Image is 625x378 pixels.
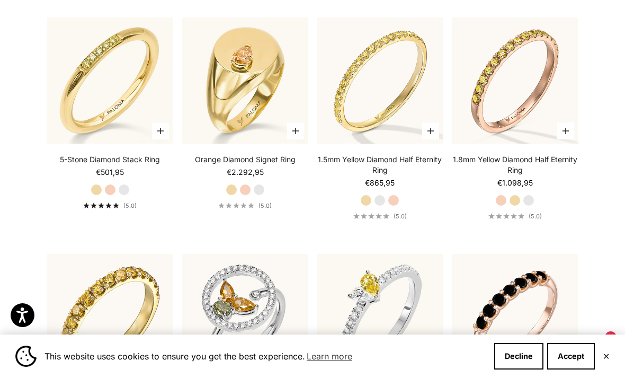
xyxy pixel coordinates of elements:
[394,213,407,220] span: (5.0)
[227,167,264,178] sale-price: €2.292,95
[488,213,542,220] a: 5.0 out of 5.0 stars(5.0)
[494,343,543,370] button: Decline
[317,154,443,175] a: 1.5mm Yellow Diamond Half Eternity Ring
[497,178,533,188] sale-price: €1.098,95
[353,213,407,220] a: 5.0 out of 5.0 stars(5.0)
[317,17,443,144] img: #YellowGold
[452,17,578,144] img: #RoseGold
[83,202,137,209] a: 5.0 out of 5.0 stars(5.0)
[60,154,160,165] a: 5-Stone Diamond Stack Ring
[83,203,119,208] div: 5.0 out of 5.0 stars
[47,17,174,144] img: #YellowGold
[47,17,174,144] a: #YellowGold #RoseGold #WhiteGold
[96,167,124,178] sale-price: €501,95
[353,213,389,219] div: 5.0 out of 5.0 stars
[603,353,610,359] button: Close
[123,202,137,209] span: (5.0)
[258,202,272,209] span: (5.0)
[452,154,578,175] a: 1.8mm Yellow Diamond Half Eternity Ring
[488,213,524,219] div: 5.0 out of 5.0 stars
[15,346,37,367] img: Cookie banner
[218,203,254,208] div: 5.0 out of 5.0 stars
[218,202,272,209] a: 5.0 out of 5.0 stars(5.0)
[305,348,354,364] a: Learn more
[547,343,595,370] button: Accept
[195,154,296,165] a: Orange Diamond Signet Ring
[529,213,542,220] span: (5.0)
[182,17,308,144] img: #YellowGold
[44,348,486,364] span: This website uses cookies to ensure you get the best experience.
[365,178,395,188] sale-price: €865,95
